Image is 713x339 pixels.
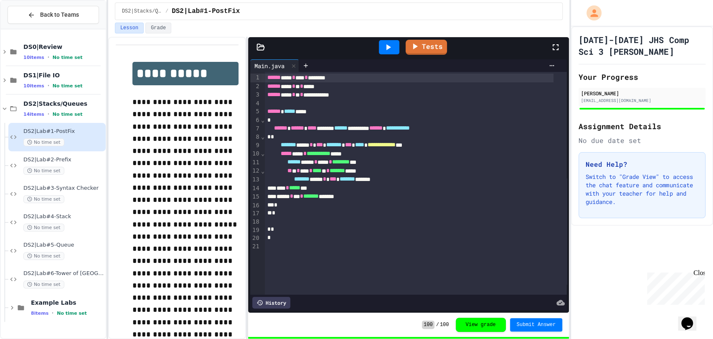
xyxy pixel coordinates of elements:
[48,54,49,61] span: •
[250,209,261,218] div: 17
[250,133,261,141] div: 8
[115,23,144,33] button: Lesson
[579,135,705,145] div: No due date set
[23,252,64,260] span: No time set
[23,224,64,232] span: No time set
[122,8,162,15] span: DS2|Stacks/Queues
[250,82,261,91] div: 2
[250,158,261,167] div: 11
[440,321,449,328] span: 100
[517,321,556,328] span: Submit Answer
[456,318,506,332] button: View grade
[510,318,563,331] button: Submit Answer
[579,71,705,83] h2: Your Progress
[579,120,705,132] h2: Assignment Details
[422,321,434,329] span: 100
[3,3,58,53] div: Chat with us now!Close
[23,185,104,192] span: DS2|Lab#3-Syntax Checker
[57,311,87,316] span: No time set
[23,138,64,146] span: No time set
[250,218,261,226] div: 18
[250,176,261,184] div: 13
[53,83,83,89] span: No time set
[261,150,265,157] span: Fold line
[250,99,261,108] div: 4
[678,306,705,331] iframe: chat widget
[261,168,265,174] span: Fold line
[250,91,261,99] div: 3
[52,310,53,316] span: •
[23,112,44,117] span: 14 items
[250,184,261,193] div: 14
[261,133,265,140] span: Fold line
[31,299,104,306] span: Example Labs
[48,82,49,89] span: •
[23,280,64,288] span: No time set
[250,234,261,242] div: 20
[250,116,261,125] div: 6
[172,6,240,16] span: DS2|Lab#1-PostFix
[250,201,261,210] div: 16
[250,150,261,158] div: 10
[53,112,83,117] span: No time set
[581,97,703,104] div: [EMAIL_ADDRESS][DOMAIN_NAME]
[23,71,104,79] span: DS1|File IO
[8,6,99,24] button: Back to Teams
[261,117,265,123] span: Fold line
[406,40,447,55] a: Tests
[250,141,261,150] div: 9
[53,55,83,60] span: No time set
[23,83,44,89] span: 10 items
[23,43,104,51] span: DS0|Review
[40,10,79,19] span: Back to Teams
[23,242,104,249] span: DS2|Lab#5-Queue
[250,242,261,251] div: 21
[578,3,604,23] div: My Account
[23,270,104,277] span: DS2|Lab#6-Tower of [GEOGRAPHIC_DATA](Extra Credit)
[23,128,104,135] span: DS2|Lab#1-PostFix
[31,311,48,316] span: 8 items
[250,107,261,116] div: 5
[165,8,168,15] span: /
[586,159,698,169] h3: Need Help?
[23,156,104,163] span: DS2|Lab#2-Prefix
[145,23,171,33] button: Grade
[23,167,64,175] span: No time set
[250,125,261,133] div: 7
[581,89,703,97] div: [PERSON_NAME]
[23,213,104,220] span: DS2|Lab#4-Stack
[250,226,261,234] div: 19
[48,111,49,117] span: •
[23,55,44,60] span: 10 items
[579,34,705,57] h1: [DATE]-[DATE] JHS Comp Sci 3 [PERSON_NAME]
[644,269,705,305] iframe: chat widget
[23,100,104,107] span: DS2|Stacks/Queues
[250,193,261,201] div: 15
[23,195,64,203] span: No time set
[250,167,261,176] div: 12
[586,173,698,206] p: Switch to "Grade View" to access the chat feature and communicate with your teacher for help and ...
[250,74,261,82] div: 1
[252,297,290,308] div: History
[436,321,439,328] span: /
[250,61,289,70] div: Main.java
[250,59,299,72] div: Main.java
